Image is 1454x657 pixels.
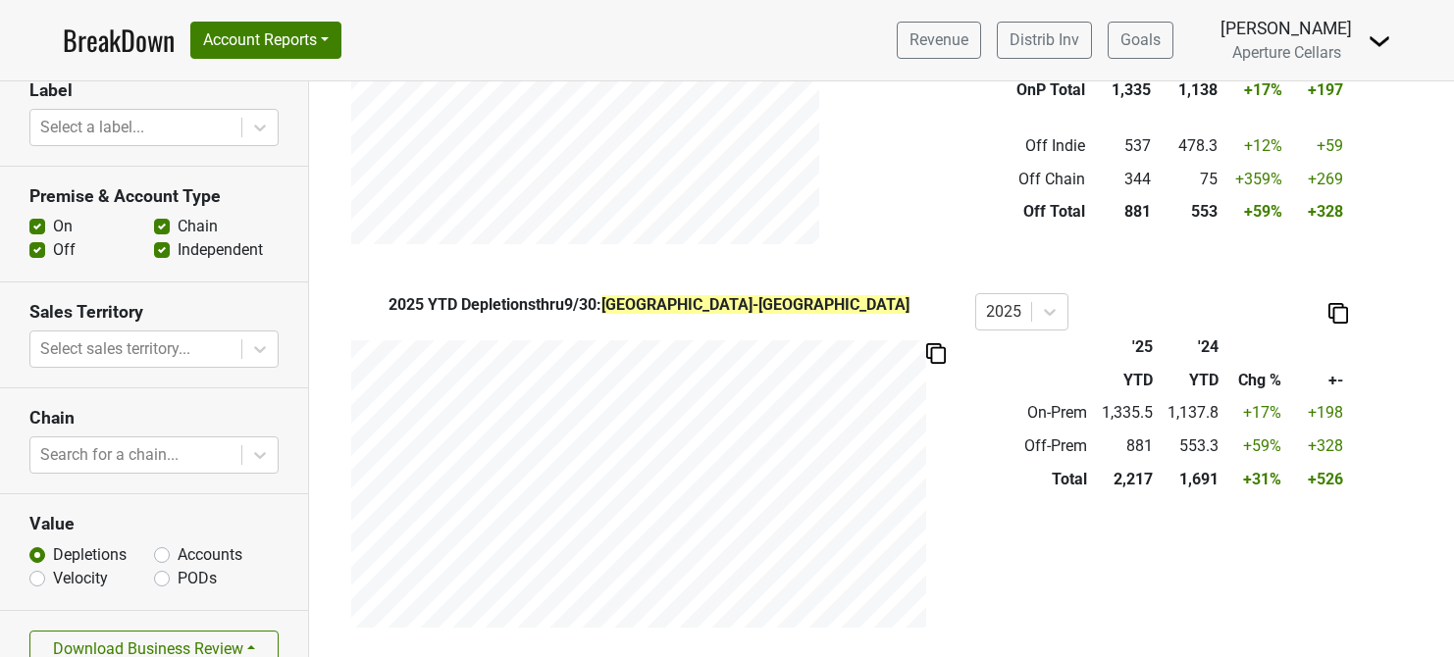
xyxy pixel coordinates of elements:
[601,295,909,314] span: [GEOGRAPHIC_DATA]-[GEOGRAPHIC_DATA]
[1220,16,1352,41] div: [PERSON_NAME]
[1090,74,1156,107] td: 1,335
[975,196,1091,229] td: Off Total
[1091,397,1157,430] td: 1,335.5
[1368,29,1391,53] img: Dropdown Menu
[1091,463,1157,496] td: 2,217
[975,129,1091,163] td: Off Indie
[1156,163,1221,196] td: 75
[63,20,175,61] a: BreakDown
[1091,330,1157,364] th: '25
[178,215,218,238] label: Chain
[29,186,279,207] h3: Premise & Account Type
[29,80,279,101] h3: Label
[1158,364,1223,397] th: YTD
[1223,430,1286,463] td: +59 %
[1158,397,1223,430] td: 1,137.8
[997,22,1092,59] a: Distrib Inv
[53,215,73,238] label: On
[1223,397,1286,430] td: +17 %
[1091,430,1157,463] td: 881
[1286,364,1348,397] th: +-
[1223,364,1286,397] th: Chg %
[1286,74,1347,107] td: +197
[338,293,961,317] div: YTD Depletions thru 9/30 :
[53,238,76,262] label: Off
[29,408,279,429] h3: Chain
[1156,129,1221,163] td: 478.3
[178,543,242,567] label: Accounts
[975,397,1092,430] td: On-Prem
[1158,463,1223,496] td: 1,691
[1286,397,1348,430] td: +198
[1286,463,1348,496] td: +526
[1158,330,1223,364] th: '24
[975,430,1092,463] td: Off-Prem
[1232,43,1341,62] span: Aperture Cellars
[1286,196,1347,229] td: +328
[178,567,217,590] label: PODs
[975,163,1091,196] td: Off Chain
[1286,163,1347,196] td: +269
[1222,129,1287,163] td: +12 %
[53,567,108,590] label: Velocity
[190,22,341,59] button: Account Reports
[1090,163,1156,196] td: 344
[897,22,981,59] a: Revenue
[1223,463,1286,496] td: +31 %
[29,514,279,534] h3: Value
[1090,129,1156,163] td: 537
[1156,74,1221,107] td: 1,138
[1156,196,1221,229] td: 553
[1158,430,1223,463] td: 553.3
[1328,303,1348,324] img: Copy to clipboard
[975,463,1092,496] td: Total
[1090,196,1156,229] td: 881
[29,302,279,323] h3: Sales Territory
[975,74,1091,107] td: OnP Total
[926,343,946,364] img: Copy to clipboard
[389,295,428,314] span: 2025
[1091,364,1157,397] th: YTD
[1286,129,1347,163] td: +59
[53,543,127,567] label: Depletions
[1286,430,1348,463] td: +328
[1222,196,1287,229] td: +59 %
[1222,163,1287,196] td: +359 %
[1222,74,1287,107] td: +17 %
[1108,22,1173,59] a: Goals
[178,238,263,262] label: Independent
